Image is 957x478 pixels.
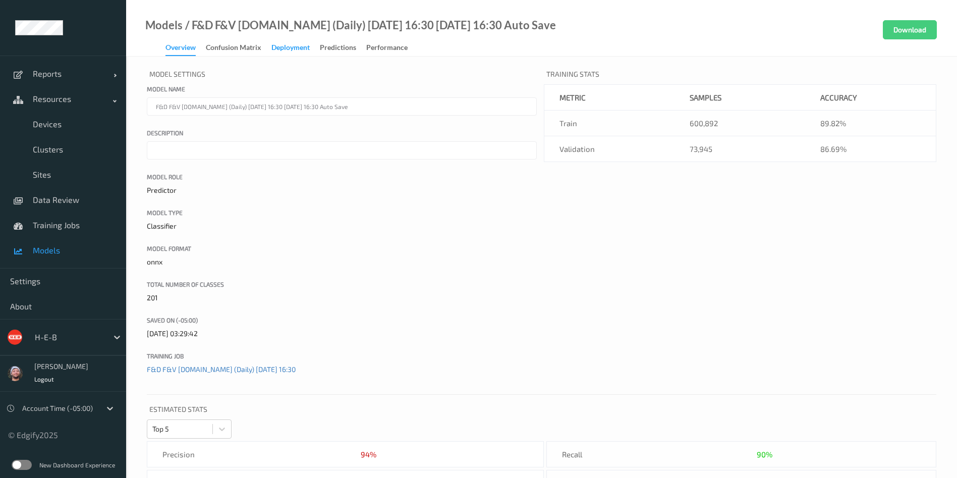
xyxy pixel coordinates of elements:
a: Performance [366,41,418,55]
label: Model name [147,84,537,93]
td: 86.69% [805,136,936,162]
label: Model Role [147,172,537,181]
div: Confusion matrix [206,42,261,55]
td: Train [544,111,674,136]
a: Deployment [271,41,320,55]
th: Samples [674,85,805,111]
div: 90% [757,449,772,459]
p: Estimated Stats [147,402,936,419]
label: Model Type [147,208,537,217]
p: Classifier [147,221,537,231]
div: Predictions [320,42,356,55]
a: Overview [165,41,206,56]
p: Model Settings [147,67,537,84]
th: metric [544,85,674,111]
td: Validation [544,136,674,162]
label: Saved On (-05:00) [147,315,537,325]
p: onnx [147,257,537,267]
a: Models [145,20,183,30]
p: 201 [147,293,537,303]
div: 94% [361,449,376,459]
div: Deployment [271,42,310,55]
label: Training Job [147,351,537,360]
label: Description [147,128,537,137]
a: Predictions [320,41,366,55]
th: Accuracy [805,85,936,111]
a: F&D F&V [DOMAIN_NAME] (Daily) [DATE] 16:30 [147,365,296,374]
div: Precision [147,442,346,467]
label: Total number of classes [147,280,537,289]
div: Overview [165,42,196,56]
a: Confusion matrix [206,41,271,55]
div: Recall [547,442,742,467]
label: Model Format [147,244,537,253]
p: [DATE] 03:29:42 [147,329,537,339]
td: 73,945 [674,136,805,162]
div: Performance [366,42,408,55]
td: 89.82% [805,111,936,136]
td: 600,892 [674,111,805,136]
p: Training Stats [544,67,937,84]
div: / F&D F&V [DOMAIN_NAME] (Daily) [DATE] 16:30 [DATE] 16:30 Auto Save [183,20,556,30]
p: Predictor [147,185,537,195]
button: Download [883,20,937,39]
